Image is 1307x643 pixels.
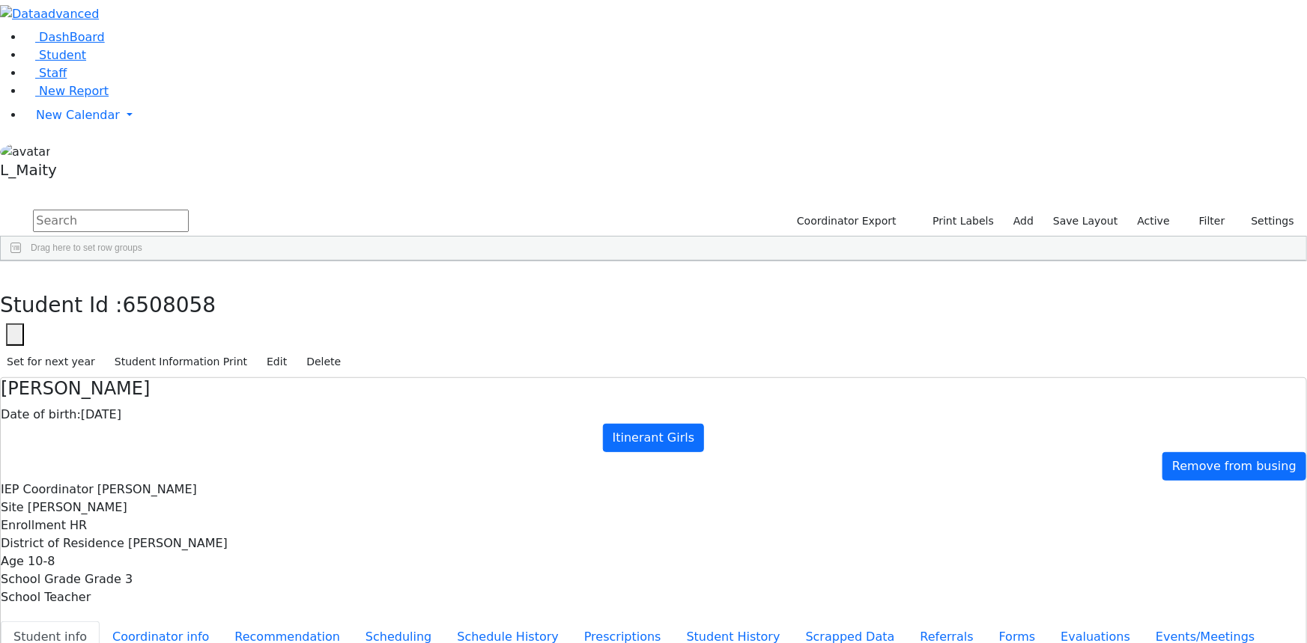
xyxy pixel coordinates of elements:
span: [PERSON_NAME] [97,482,197,496]
span: Grade 3 [85,572,133,586]
button: Student Information Print [108,350,254,374]
label: IEP Coordinator [1,481,94,499]
span: HR [70,518,87,532]
a: DashBoard [24,30,105,44]
a: Add [1007,210,1040,233]
label: Enrollment [1,516,66,534]
span: Student [39,48,86,62]
a: Itinerant Girls [603,424,705,452]
span: New Calendar [36,108,120,122]
a: Student [24,48,86,62]
label: Site [1,499,24,516]
span: 6508058 [123,293,216,317]
button: Print Labels [915,210,1001,233]
a: Remove from busing [1162,452,1306,481]
a: Staff [24,66,67,80]
label: School Grade [1,570,81,588]
button: Settings [1232,210,1301,233]
span: [PERSON_NAME] [28,500,127,514]
h4: [PERSON_NAME] [1,378,1306,400]
label: School Teacher [1,588,91,606]
button: Filter [1180,210,1232,233]
button: Edit [260,350,294,374]
div: [DATE] [1,406,1306,424]
label: Age [1,552,24,570]
button: Save Layout [1046,210,1124,233]
span: DashBoard [39,30,105,44]
label: District of Residence [1,534,124,552]
span: Drag here to set row groups [31,243,142,253]
span: Remove from busing [1172,459,1297,473]
span: [PERSON_NAME] [128,536,228,550]
a: New Calendar [24,100,1307,130]
a: New Report [24,84,109,98]
span: Staff [39,66,67,80]
span: New Report [39,84,109,98]
button: Coordinator Export [787,210,903,233]
span: 10-8 [28,554,55,568]
label: Date of birth: [1,406,81,424]
input: Search [33,210,189,232]
label: Active [1131,210,1177,233]
button: Delete [300,350,348,374]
